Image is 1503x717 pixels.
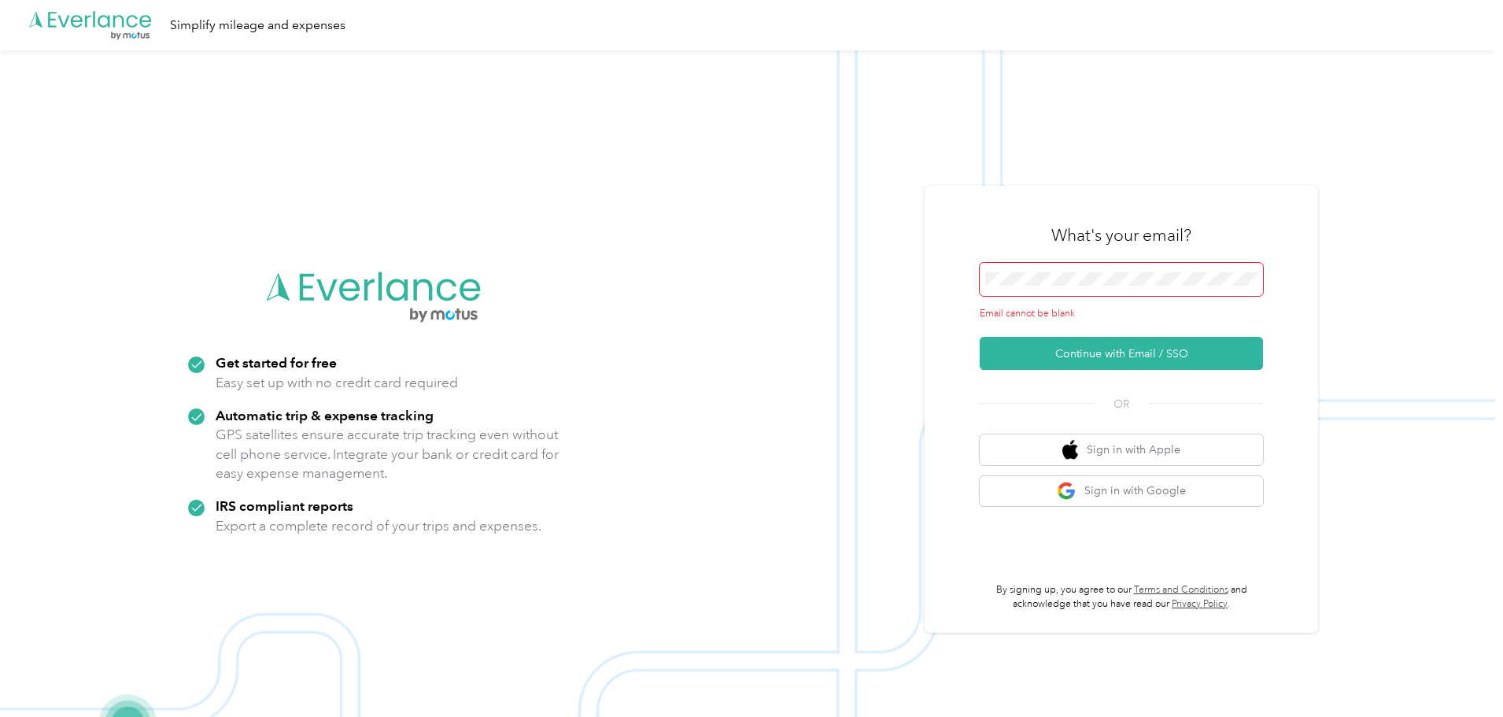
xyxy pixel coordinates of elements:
[170,16,345,35] div: Simplify mileage and expenses
[216,516,541,536] p: Export a complete record of your trips and expenses.
[216,407,434,423] strong: Automatic trip & expense tracking
[216,425,559,483] p: GPS satellites ensure accurate trip tracking even without cell phone service. Integrate your bank...
[1062,440,1078,460] img: apple logo
[1057,482,1076,501] img: google logo
[1134,584,1228,596] a: Terms and Conditions
[980,476,1263,507] button: google logoSign in with Google
[1051,224,1191,246] h3: What's your email?
[980,583,1263,611] p: By signing up, you agree to our and acknowledge that you have read our .
[980,337,1263,370] button: Continue with Email / SSO
[216,373,458,393] p: Easy set up with no credit card required
[216,354,337,371] strong: Get started for free
[1094,396,1149,412] span: OR
[980,307,1263,321] div: Email cannot be blank
[980,434,1263,465] button: apple logoSign in with Apple
[216,497,353,514] strong: IRS compliant reports
[1172,598,1228,610] a: Privacy Policy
